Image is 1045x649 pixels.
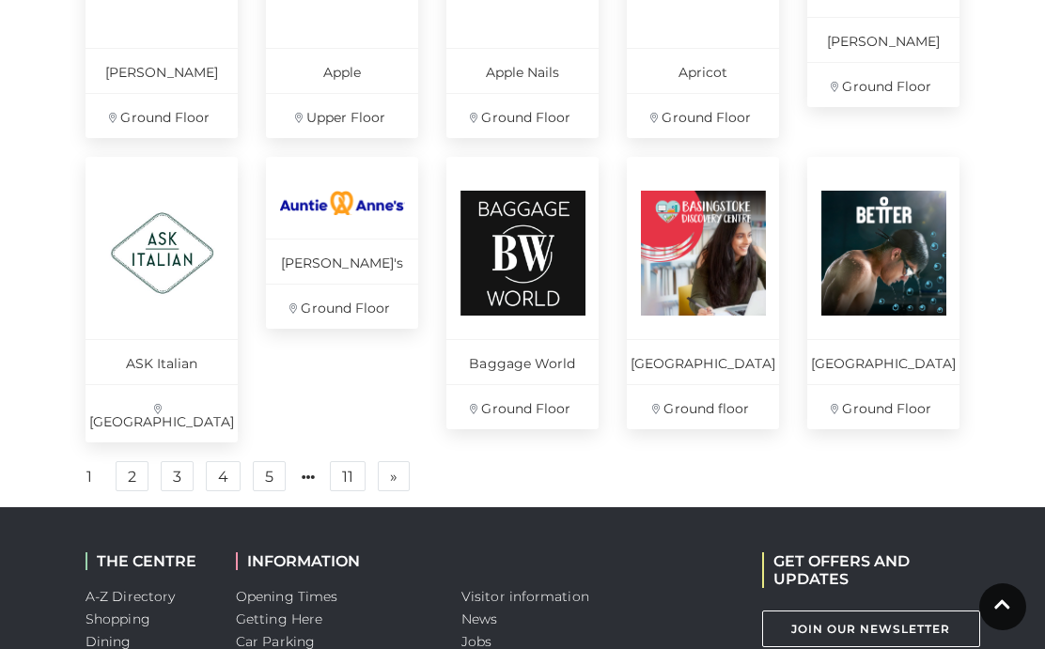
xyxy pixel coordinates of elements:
[627,384,779,429] p: Ground floor
[627,93,779,138] p: Ground Floor
[266,284,418,329] p: Ground Floor
[446,339,599,384] p: Baggage World
[253,461,286,491] a: 5
[206,461,241,491] a: 4
[461,588,589,605] a: Visitor information
[807,384,959,429] p: Ground Floor
[446,157,599,429] a: Baggage World Ground Floor
[330,461,366,491] a: 11
[161,461,194,491] a: 3
[86,610,150,627] a: Shopping
[461,610,497,627] a: News
[627,339,779,384] p: [GEOGRAPHIC_DATA]
[86,588,175,605] a: A-Z Directory
[86,339,238,384] p: ASK Italian
[86,384,238,442] p: [GEOGRAPHIC_DATA]
[236,588,337,605] a: Opening Times
[86,552,208,570] h2: THE CENTRE
[116,461,148,491] a: 2
[236,610,322,627] a: Getting Here
[627,48,779,93] p: Apricot
[627,157,779,429] a: [GEOGRAPHIC_DATA] Ground floor
[446,48,599,93] p: Apple Nails
[266,239,418,284] p: [PERSON_NAME]'s
[266,93,418,138] p: Upper Floor
[446,93,599,138] p: Ground Floor
[807,157,959,429] a: [GEOGRAPHIC_DATA] Ground Floor
[807,17,959,62] p: [PERSON_NAME]
[236,552,433,570] h2: INFORMATION
[390,470,398,483] span: »
[75,462,103,492] a: 1
[446,384,599,429] p: Ground Floor
[762,610,980,647] a: Join Our Newsletter
[807,339,959,384] p: [GEOGRAPHIC_DATA]
[378,461,410,491] a: Next
[807,62,959,107] p: Ground Floor
[266,157,418,329] a: [PERSON_NAME]'s Ground Floor
[266,48,418,93] p: Apple
[86,93,238,138] p: Ground Floor
[762,552,959,588] h2: GET OFFERS AND UPDATES
[86,48,238,93] p: [PERSON_NAME]
[86,157,238,442] a: ASK Italian [GEOGRAPHIC_DATA]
